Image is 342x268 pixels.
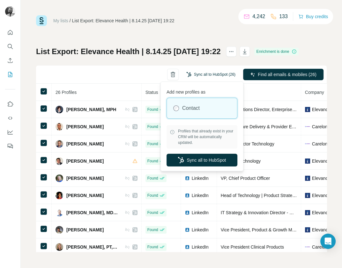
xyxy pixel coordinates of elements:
[56,106,63,113] img: Avatar
[56,90,77,95] span: 26 Profiles
[56,243,63,251] img: Avatar
[147,141,158,147] span: Found
[192,244,209,250] span: LinkedIn
[5,27,15,38] button: Quick start
[66,106,116,113] span: [PERSON_NAME], MPH
[178,128,234,145] span: Profiles that already exist in your CRM will be automatically updated.
[66,227,104,233] span: [PERSON_NAME]
[312,123,328,130] span: Carelon
[5,126,15,138] button: Dashboard
[305,90,324,95] span: Company
[145,90,158,95] span: Status
[5,98,15,110] button: Use Surfe on LinkedIn
[5,112,15,124] button: Use Surfe API
[66,123,104,130] span: [PERSON_NAME]
[305,210,310,215] img: company-logo
[56,226,63,234] img: Avatar
[305,193,310,198] img: company-logo
[147,107,158,112] span: Found
[192,175,209,181] span: LinkedIn
[167,154,237,166] button: Sync all to HubSpot
[305,126,310,128] img: company-logo
[70,18,71,24] li: /
[182,70,240,79] button: Sync all to HubSpot (26)
[53,18,68,23] a: My lists
[279,13,288,20] p: 133
[320,234,336,249] div: Open Intercom Messenger
[147,193,158,198] span: Found
[185,244,190,250] img: LinkedIn logo
[56,123,63,130] img: Avatar
[312,244,328,250] span: Carelon
[305,176,310,181] img: company-logo
[305,159,310,164] img: company-logo
[298,12,328,21] button: Buy credits
[221,193,342,198] span: Head of Technology | Product Strategy & Portfolio Operations
[36,15,47,26] img: Surfe Logo
[305,107,310,112] img: company-logo
[312,141,328,147] span: Carelon
[305,143,310,145] img: company-logo
[56,192,63,199] img: Avatar
[36,46,220,57] h1: List Export: Elevance Health | 8.14.25 [DATE] 19:22
[5,6,15,17] img: Avatar
[221,141,274,146] span: Senior Director Technology
[221,244,284,250] span: Vice President Clinical Products
[56,174,63,182] img: Avatar
[5,69,15,80] button: My lists
[66,175,104,181] span: [PERSON_NAME]
[226,46,236,57] button: actions
[243,69,323,80] button: Find all emails & mobiles (26)
[185,176,190,181] img: LinkedIn logo
[147,244,158,250] span: Found
[66,244,118,250] span: [PERSON_NAME], PT, MBA
[56,157,63,165] img: Avatar
[147,210,158,215] span: Found
[66,192,104,199] span: [PERSON_NAME]
[56,140,63,148] img: Avatar
[192,192,209,199] span: LinkedIn
[147,227,158,233] span: Found
[254,48,299,55] div: Enrichment is done
[147,175,158,181] span: Found
[192,209,209,216] span: LinkedIn
[185,193,190,198] img: LinkedIn logo
[147,158,158,164] span: Found
[221,124,313,129] span: Director, Care Delivery & Provider Enablement
[221,210,326,215] span: IT Strategy & Innovation Director - Care Management
[192,227,209,233] span: LinkedIn
[305,227,310,232] img: company-logo
[221,176,270,181] span: VP, Chief Product Officer
[66,141,104,147] span: [PERSON_NAME]
[5,41,15,52] button: Search
[305,246,310,248] img: company-logo
[72,18,175,24] div: List Export: Elevance Health | 8.14.25 [DATE] 19:22
[258,71,316,78] span: Find all emails & mobiles (26)
[182,104,200,112] label: Contact
[252,13,265,20] p: 4,242
[66,158,104,164] span: [PERSON_NAME]
[167,86,237,95] p: Add new profiles as
[147,124,158,130] span: Found
[185,210,190,215] img: LinkedIn logo
[185,227,190,232] img: LinkedIn logo
[5,55,15,66] button: Enrich CSV
[5,140,15,152] button: Feedback
[66,209,118,216] span: [PERSON_NAME], MD, MBA
[56,209,63,216] img: Avatar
